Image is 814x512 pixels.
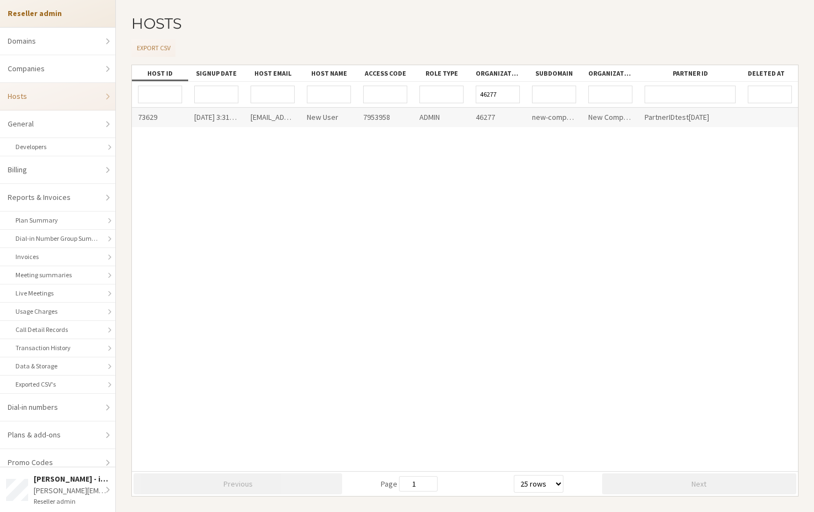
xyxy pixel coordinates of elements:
div: Host Email [251,69,295,77]
input: Organization ID [476,86,520,103]
div: [PERSON_NAME] - iotum [34,473,110,485]
input: Subdomain [532,86,576,103]
div: Host Name [307,69,351,77]
h2: Hosts [131,15,799,31]
div: new-company-exclusive-77620 [526,108,582,127]
select: row size select [514,475,563,493]
input: Host Email [251,86,295,103]
div: Host ID [138,69,182,77]
div: [DATE] 3:31 AM GMT [188,108,244,127]
div: ADMIN [413,108,470,127]
div: [PERSON_NAME][EMAIL_ADDRESS][DOMAIN_NAME] [34,485,110,497]
strong: Reseller admin [8,8,62,18]
input: Role Type [419,86,464,103]
div: Access Code [363,69,407,77]
button: Previous [134,473,342,494]
div: Role Type [419,69,464,77]
button: Menü öffnen [131,39,175,57]
span: Page [381,476,438,492]
input: Organization Name [588,86,632,103]
div: Reseller admin [34,497,110,506]
div: Deleted At [748,69,792,77]
div: Organization ID [476,69,520,77]
div: Partner ID [645,69,735,77]
input: Menü öffnen [748,86,792,103]
input: Access Code [363,86,407,103]
div: Organization Name [588,69,632,77]
button: Next [602,473,796,494]
div: New User [301,108,357,127]
input: Host ID [138,86,182,103]
div: 7953958 [357,108,413,127]
div: 73629 [132,108,188,127]
input: Partner ID [645,86,735,103]
div: 46277 [470,108,526,127]
div: New Company [582,108,639,127]
div: Signup Date [194,69,238,77]
input: Host Name [307,86,351,103]
div: [EMAIL_ADDRESS][DOMAIN_NAME] [244,108,301,127]
input: page number input [399,476,438,492]
div: PartnerIDtest[DATE] [639,108,742,127]
div: Subdomain [532,69,576,77]
input: Signup Date [194,86,238,103]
